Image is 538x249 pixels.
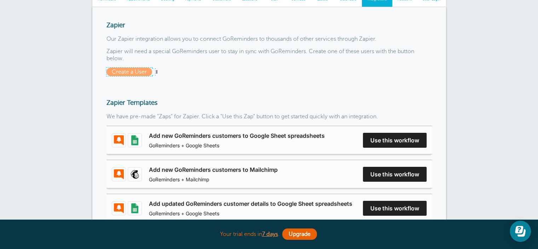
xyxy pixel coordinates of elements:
[262,231,278,237] a: 7 days
[510,221,531,242] iframe: Resource center
[92,227,446,242] div: Your trial ends in .
[106,99,432,107] h3: Zapier Templates
[106,48,432,62] p: Zapier will need a special GoReminders user to stay in sync with GoReminders. Create one of these...
[282,228,317,240] a: Upgrade
[106,21,432,29] h3: Zapier
[106,36,432,43] p: Our Zapier integration allows you to connect GoReminders to thousands of other services through Z...
[106,68,152,76] span: Create a User
[106,69,155,75] a: Create a User
[106,113,432,120] p: We have pre-made "Zaps" for Zapier. Click a "Use this Zap" button to get started quickly with an ...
